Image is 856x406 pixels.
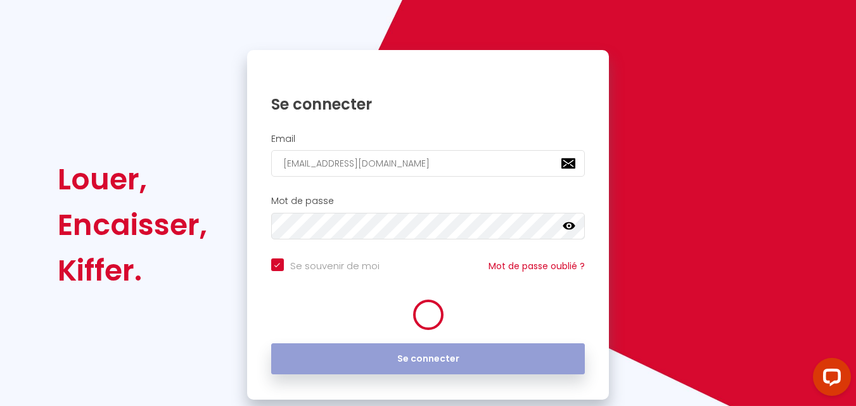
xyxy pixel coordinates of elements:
[58,156,207,202] div: Louer,
[271,94,585,114] h1: Se connecter
[58,202,207,248] div: Encaisser,
[271,196,585,206] h2: Mot de passe
[271,343,585,375] button: Se connecter
[489,260,585,272] a: Mot de passe oublié ?
[271,150,585,177] input: Ton Email
[803,353,856,406] iframe: LiveChat chat widget
[58,248,207,293] div: Kiffer.
[271,134,585,144] h2: Email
